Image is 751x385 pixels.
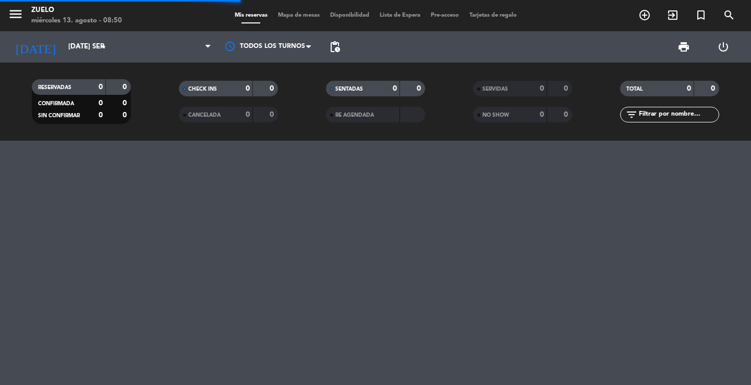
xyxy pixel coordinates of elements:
strong: 0 [99,83,103,91]
span: SERVIDAS [482,86,508,92]
strong: 0 [99,100,103,107]
i: search [723,9,735,21]
strong: 0 [270,85,276,92]
span: pending_actions [329,41,341,53]
span: CONFIRMADA [38,101,74,106]
strong: 0 [417,85,423,92]
div: miércoles 13. agosto - 08:50 [31,16,122,26]
strong: 0 [711,85,717,92]
i: filter_list [625,108,638,121]
strong: 0 [270,111,276,118]
strong: 0 [687,85,691,92]
strong: 0 [540,111,544,118]
span: Tarjetas de regalo [464,13,522,18]
i: [DATE] [8,35,63,58]
strong: 0 [123,111,129,119]
span: Disponibilidad [325,13,374,18]
span: print [677,41,690,53]
span: SENTADAS [335,86,363,92]
i: turned_in_not [695,9,707,21]
span: TOTAL [626,86,643,92]
strong: 0 [564,111,570,118]
strong: 0 [540,85,544,92]
i: add_circle_outline [638,9,651,21]
strong: 0 [123,100,129,107]
div: Zuelo [31,5,122,16]
strong: 0 [246,111,250,118]
input: Filtrar por nombre... [638,109,719,120]
span: Pre-acceso [426,13,464,18]
span: SIN CONFIRMAR [38,113,80,118]
span: CANCELADA [188,113,221,118]
strong: 0 [393,85,397,92]
i: arrow_drop_down [97,41,110,53]
span: NO SHOW [482,113,509,118]
i: menu [8,6,23,22]
strong: 0 [246,85,250,92]
span: CHECK INS [188,86,217,92]
strong: 0 [123,83,129,91]
span: RE AGENDADA [335,113,374,118]
i: exit_to_app [667,9,679,21]
span: Mapa de mesas [273,13,325,18]
button: menu [8,6,23,26]
i: power_settings_new [717,41,730,53]
span: Mis reservas [229,13,273,18]
strong: 0 [99,111,103,119]
span: RESERVADAS [38,85,71,90]
span: Lista de Espera [374,13,426,18]
div: LOG OUT [704,31,743,63]
strong: 0 [564,85,570,92]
